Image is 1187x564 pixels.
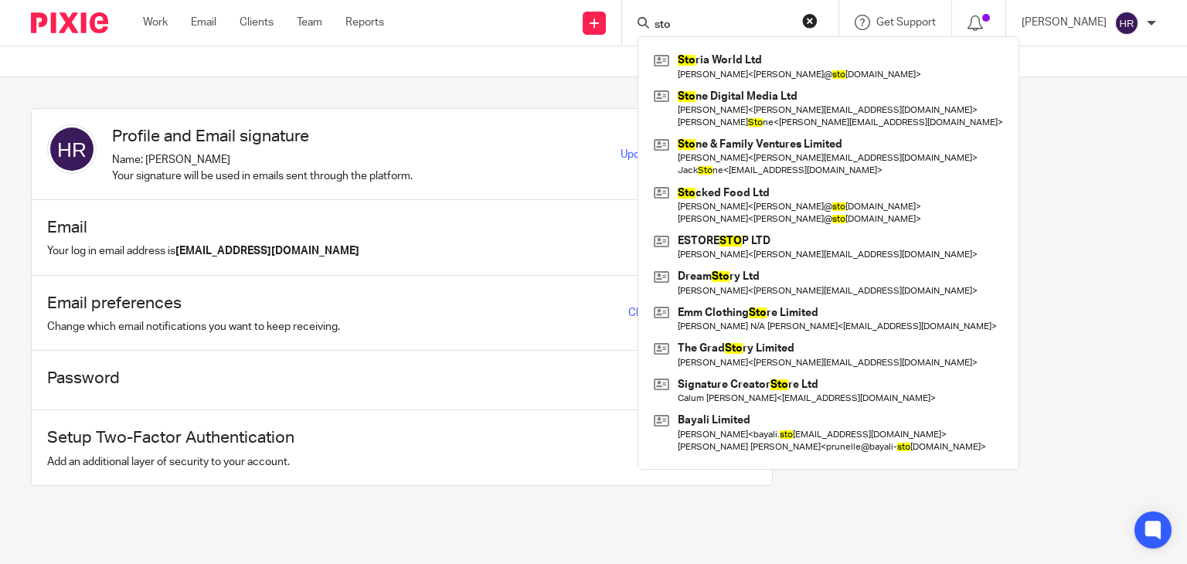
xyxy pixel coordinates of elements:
[175,246,359,257] b: [EMAIL_ADDRESS][DOMAIN_NAME]
[191,15,216,30] a: Email
[143,15,168,30] a: Work
[47,366,120,390] h1: Password
[31,12,108,33] img: Pixie
[345,15,384,30] a: Reports
[876,17,936,28] span: Get Support
[297,15,322,30] a: Team
[802,13,818,29] button: Clear
[628,307,757,318] a: Change email preferences
[240,15,274,30] a: Clients
[112,124,413,148] h1: Profile and Email signature
[47,426,294,450] h1: Setup Two-Factor Authentication
[653,19,792,32] input: Search
[621,149,757,160] a: Update profile and signature
[112,152,413,184] p: Name: [PERSON_NAME] Your signature will be used in emails sent through the platform.
[47,216,359,240] h1: Email
[47,291,340,315] h1: Email preferences
[47,243,359,259] p: Your log in email address is
[1022,15,1107,30] p: [PERSON_NAME]
[47,319,340,335] p: Change which email notifications you want to keep receiving.
[47,124,97,174] img: svg%3E
[47,454,294,470] p: Add an additional layer of security to your account.
[1114,11,1139,36] img: svg%3E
